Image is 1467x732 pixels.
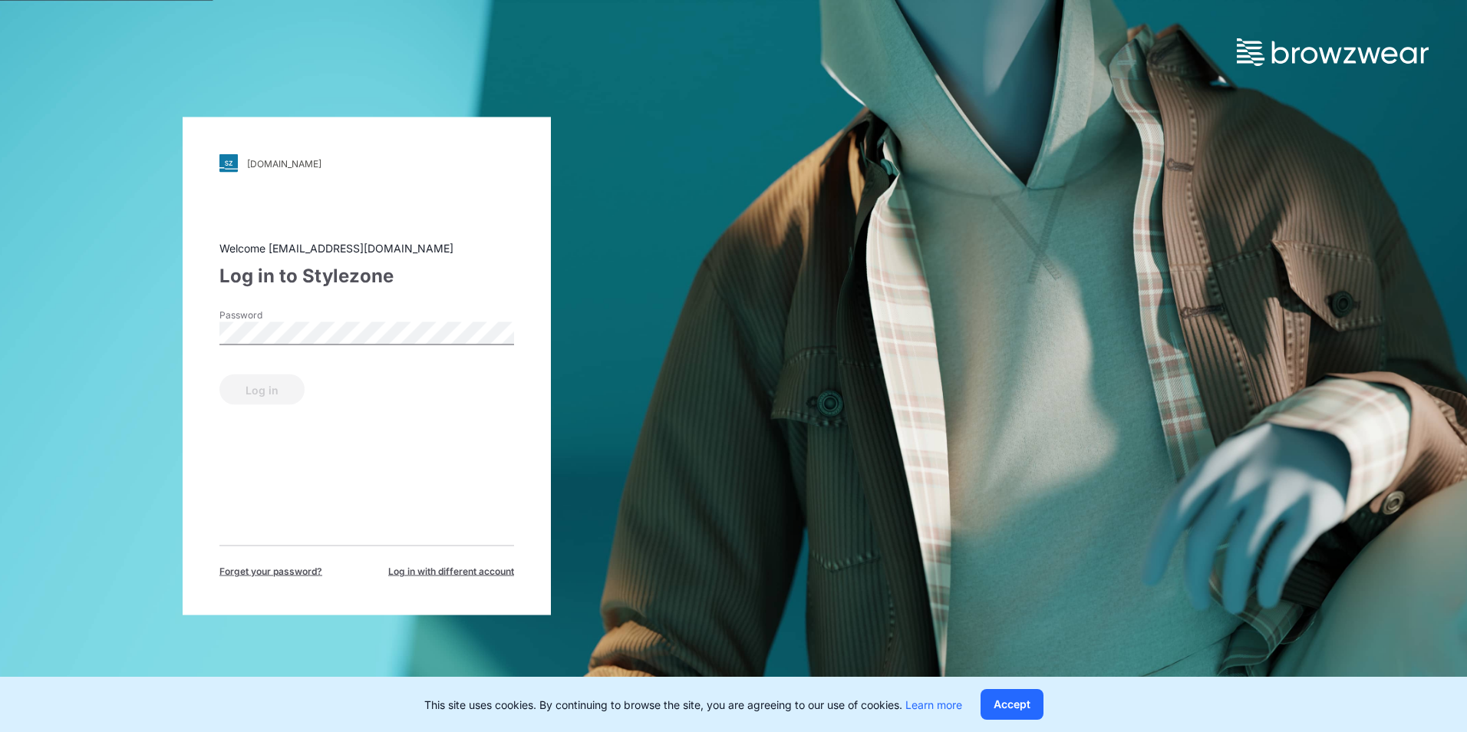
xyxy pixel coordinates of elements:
p: This site uses cookies. By continuing to browse the site, you are agreeing to our use of cookies. [424,697,962,713]
label: Password [219,308,327,322]
img: svg+xml;base64,PHN2ZyB3aWR0aD0iMjgiIGhlaWdodD0iMjgiIHZpZXdCb3g9IjAgMCAyOCAyOCIgZmlsbD0ibm9uZSIgeG... [219,154,238,173]
img: browzwear-logo.73288ffb.svg [1237,38,1429,66]
a: [DOMAIN_NAME] [219,154,514,173]
div: Log in to Stylezone [219,262,514,290]
div: [DOMAIN_NAME] [247,157,321,169]
button: Accept [981,689,1043,720]
a: Learn more [905,698,962,711]
div: Welcome [EMAIL_ADDRESS][DOMAIN_NAME] [219,240,514,256]
span: Log in with different account [388,565,514,579]
span: Forget your password? [219,565,322,579]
